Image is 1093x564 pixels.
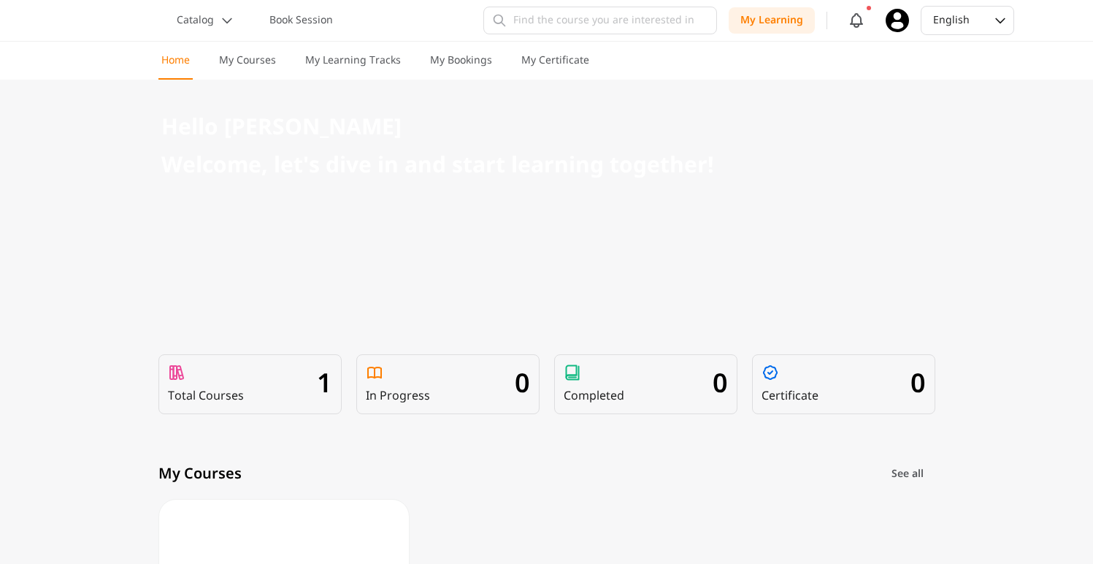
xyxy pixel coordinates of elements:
[219,53,276,68] p: My Courses
[713,370,728,399] p: 0
[554,354,737,414] a: Completed0
[161,53,190,68] p: Home
[158,354,342,414] a: Total Courses1
[880,461,935,487] button: See all
[910,370,926,399] p: 0
[891,467,924,481] p: See all
[933,13,975,28] div: English
[752,354,935,414] a: Certificate0
[762,387,818,405] p: Certificate
[261,7,342,34] button: Book Session
[564,387,624,405] p: Completed
[518,53,592,80] button: My Certificate
[317,370,332,399] p: 1
[269,13,333,28] p: Book Session
[305,53,401,68] p: My Learning Tracks
[161,115,932,141] h1: Hello [PERSON_NAME]
[158,464,242,484] h3: My Courses
[216,53,279,80] button: My Courses
[168,387,244,405] p: Total Courses
[430,53,492,68] p: My Bookings
[302,53,404,80] button: My Learning Tracks
[168,7,243,34] button: Catalog
[427,53,495,80] button: My Bookings
[161,153,932,179] h2: Welcome, let's dive in and start learning together!
[729,7,815,34] button: My Learning
[521,53,589,68] p: My Certificate
[483,7,717,34] input: Find the course you are interested in
[356,354,540,414] a: In Progress0
[158,53,193,80] button: Home
[80,7,139,34] img: YourNextU Logo
[366,387,430,405] p: In Progress
[177,13,214,28] p: Catalog
[515,370,530,399] p: 0
[740,13,803,28] p: My Learning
